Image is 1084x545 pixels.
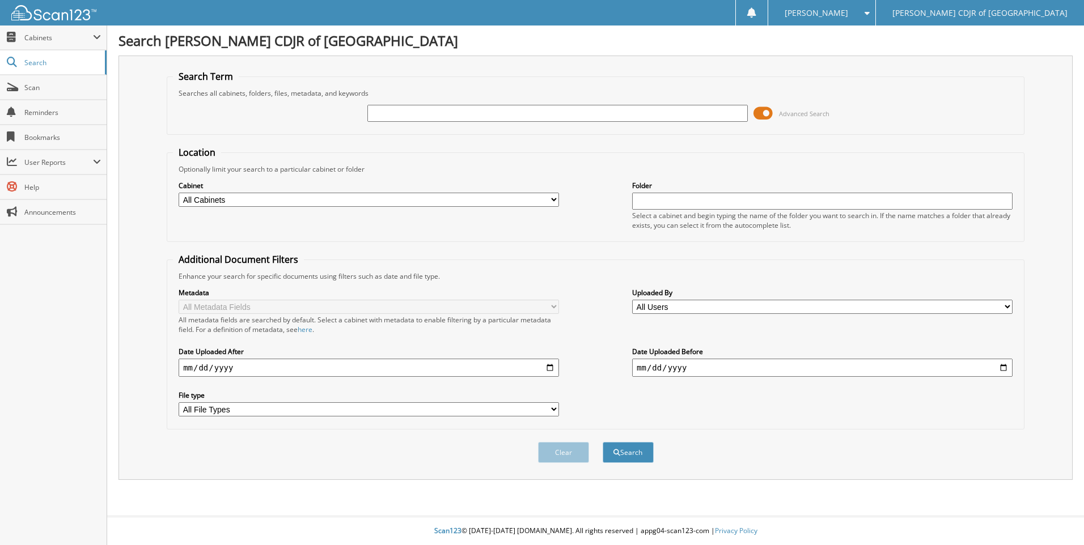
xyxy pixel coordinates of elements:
a: here [298,325,312,334]
input: end [632,359,1013,377]
label: Date Uploaded Before [632,347,1013,356]
span: Search [24,58,99,67]
label: Uploaded By [632,288,1013,297]
div: © [DATE]-[DATE] [DOMAIN_NAME]. All rights reserved | appg04-scan123-com | [107,517,1084,545]
legend: Location [173,146,221,159]
a: Privacy Policy [715,526,757,535]
div: Enhance your search for specific documents using filters such as date and file type. [173,271,1018,281]
label: Folder [632,181,1013,190]
button: Search [603,442,654,463]
span: Advanced Search [779,109,829,118]
img: scan123-logo-white.svg [11,5,96,20]
span: [PERSON_NAME] [785,10,848,16]
h1: Search [PERSON_NAME] CDJR of [GEOGRAPHIC_DATA] [118,31,1073,50]
button: Clear [538,442,589,463]
div: All metadata fields are searched by default. Select a cabinet with metadata to enable filtering b... [179,315,559,334]
iframe: Chat Widget [1027,491,1084,545]
input: start [179,359,559,377]
span: Bookmarks [24,133,101,142]
span: Scan123 [434,526,461,535]
span: User Reports [24,157,93,167]
legend: Search Term [173,70,239,83]
span: Announcements [24,207,101,217]
div: Select a cabinet and begin typing the name of the folder you want to search in. If the name match... [632,211,1013,230]
legend: Additional Document Filters [173,253,304,266]
label: File type [179,390,559,400]
label: Metadata [179,288,559,297]
span: Help [24,182,101,192]
span: Reminders [24,108,101,117]
span: Scan [24,83,101,92]
span: [PERSON_NAME] CDJR of [GEOGRAPHIC_DATA] [892,10,1068,16]
label: Date Uploaded After [179,347,559,356]
div: Searches all cabinets, folders, files, metadata, and keywords [173,88,1018,98]
span: Cabinets [24,33,93,42]
div: Optionally limit your search to a particular cabinet or folder [173,164,1018,174]
label: Cabinet [179,181,559,190]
